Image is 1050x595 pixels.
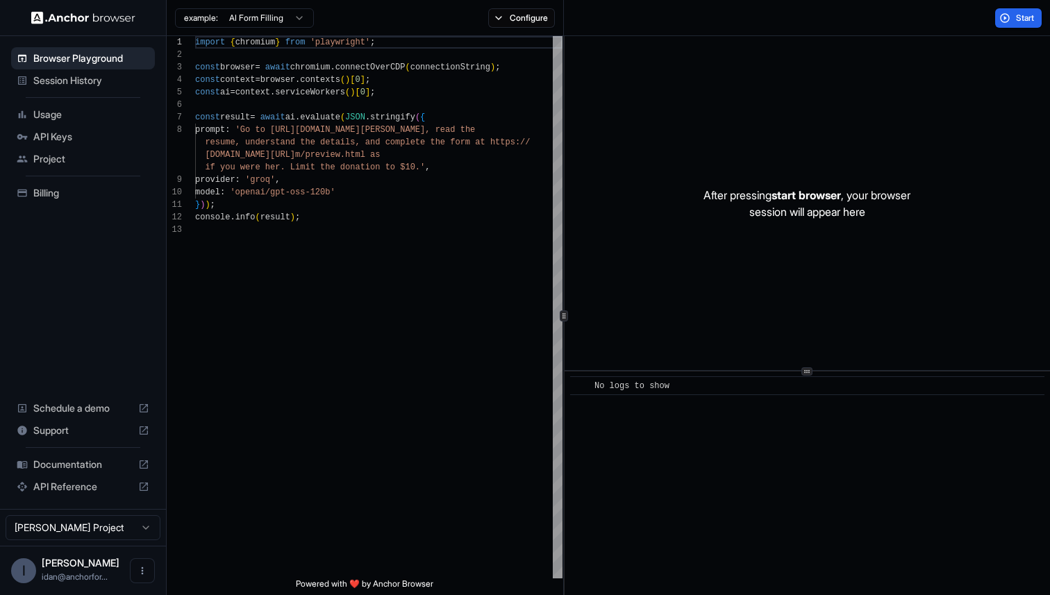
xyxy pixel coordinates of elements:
[235,175,240,185] span: :
[340,75,345,85] span: (
[350,75,355,85] span: [
[33,130,149,144] span: API Keys
[425,162,430,172] span: ,
[255,212,260,222] span: (
[184,12,218,24] span: example:
[290,62,331,72] span: chromium
[230,87,235,97] span: =
[11,182,155,204] div: Billing
[295,75,300,85] span: .
[350,87,355,97] span: )
[275,175,280,185] span: ,
[703,187,910,220] p: After pressing , your browser session will appear here
[33,401,133,415] span: Schedule a demo
[420,112,425,122] span: {
[205,137,455,147] span: resume, understand the details, and complete the f
[772,188,841,202] span: start browser
[220,187,225,197] span: :
[370,87,375,97] span: ;
[33,108,149,121] span: Usage
[335,62,406,72] span: connectOverCDP
[490,62,495,72] span: )
[205,150,295,160] span: [DOMAIN_NAME][URL]
[330,62,335,72] span: .
[11,558,36,583] div: I
[33,480,133,494] span: API Reference
[230,187,335,197] span: 'openai/gpt-oss-120b'
[255,62,260,72] span: =
[195,37,225,47] span: import
[270,87,275,97] span: .
[167,86,182,99] div: 5
[296,578,433,595] span: Powered with ❤️ by Anchor Browser
[31,11,135,24] img: Anchor Logo
[167,224,182,236] div: 13
[167,124,182,136] div: 8
[11,47,155,69] div: Browser Playground
[195,212,230,222] span: console
[365,112,370,122] span: .
[235,212,256,222] span: info
[205,162,425,172] span: if you were her. Limit the donation to $10.'
[495,62,500,72] span: ;
[300,75,340,85] span: contexts
[205,200,210,210] span: )
[11,126,155,148] div: API Keys
[365,87,370,97] span: ]
[577,379,584,393] span: ​
[410,62,490,72] span: connectionString
[235,37,276,47] span: chromium
[995,8,1042,28] button: Start
[195,87,220,97] span: const
[11,453,155,476] div: Documentation
[225,125,230,135] span: :
[11,103,155,126] div: Usage
[355,75,360,85] span: 0
[360,87,365,97] span: 0
[290,212,295,222] span: )
[345,75,350,85] span: )
[345,87,350,97] span: (
[285,112,295,122] span: ai
[445,125,475,135] span: ad the
[260,212,290,222] span: result
[167,99,182,111] div: 6
[33,186,149,200] span: Billing
[285,37,306,47] span: from
[220,62,255,72] span: browser
[195,187,220,197] span: model
[200,200,205,210] span: )
[1016,12,1035,24] span: Start
[167,211,182,224] div: 12
[167,186,182,199] div: 10
[265,62,290,72] span: await
[255,75,260,85] span: =
[275,37,280,47] span: }
[260,112,285,122] span: await
[195,175,235,185] span: provider
[370,112,415,122] span: stringify
[167,199,182,211] div: 11
[415,112,420,122] span: (
[195,62,220,72] span: const
[220,75,255,85] span: context
[195,112,220,122] span: const
[250,112,255,122] span: =
[220,112,250,122] span: result
[455,137,530,147] span: orm at https://
[167,49,182,61] div: 2
[295,112,300,122] span: .
[11,476,155,498] div: API Reference
[260,75,295,85] span: browser
[11,148,155,170] div: Project
[33,74,149,87] span: Session History
[365,75,370,85] span: ;
[310,37,370,47] span: 'playwright'
[355,87,360,97] span: [
[370,37,375,47] span: ;
[235,125,445,135] span: 'Go to [URL][DOMAIN_NAME][PERSON_NAME], re
[210,200,215,210] span: ;
[42,571,108,582] span: idan@anchorforge.io
[195,75,220,85] span: const
[11,397,155,419] div: Schedule a demo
